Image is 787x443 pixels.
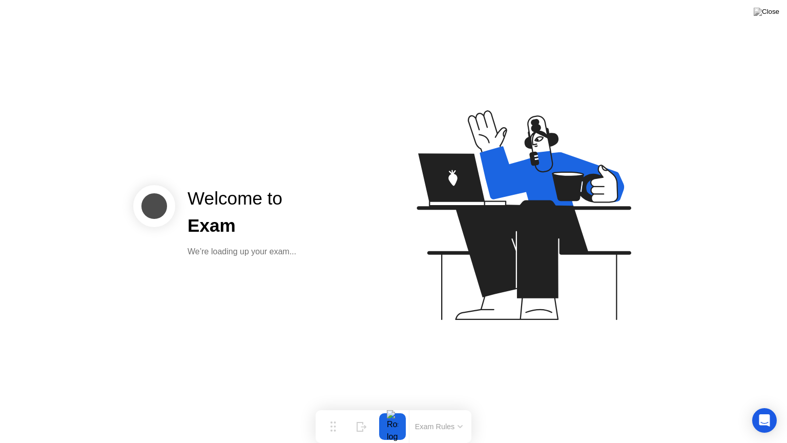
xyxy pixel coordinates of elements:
[188,185,296,212] div: Welcome to
[188,246,296,258] div: We’re loading up your exam...
[754,8,779,16] img: Close
[752,408,777,433] div: Open Intercom Messenger
[188,212,296,239] div: Exam
[412,422,466,431] button: Exam Rules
